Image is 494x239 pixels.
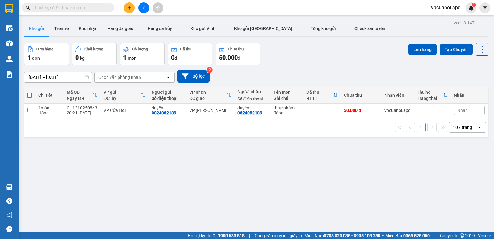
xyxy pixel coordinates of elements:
div: Chọn văn phòng nhận [98,74,141,80]
span: Nhãn [457,108,468,113]
div: VP gửi [103,90,140,95]
span: 1 [123,54,127,61]
div: Số điện thoại [152,96,183,101]
span: Hàng đã hủy [148,26,172,31]
span: 0 [75,54,79,61]
span: đ [174,56,177,61]
img: icon-new-feature [468,5,474,11]
span: notification [6,212,12,218]
button: Khối lượng0kg [72,43,117,65]
span: Tổng kho gửi [311,26,336,31]
div: thực phẩm đông [274,105,300,115]
span: vpcuahoi.apq [426,4,466,11]
div: VP [PERSON_NAME] [189,108,231,113]
div: CH1310250843 [67,105,97,110]
button: Hàng đã giao [103,21,138,36]
button: file-add [138,2,149,13]
button: Bộ lọc [177,70,210,83]
svg: open [477,125,482,130]
input: Tìm tên, số ĐT hoặc mã đơn [34,4,107,11]
div: 50.000 đ [344,108,378,113]
span: question-circle [6,198,12,204]
div: Khối lượng [84,47,103,51]
sup: 1 [472,3,476,7]
button: Kho gửi [24,21,49,36]
div: Thu hộ [417,90,443,95]
div: ĐC giao [189,96,226,101]
div: duyên [237,105,267,110]
div: Chưa thu [228,47,244,51]
button: plus [124,2,135,13]
span: ... [49,110,52,115]
button: caret-down [479,2,490,13]
div: ĐC lấy [103,96,140,101]
div: ver 1.8.147 [454,19,475,26]
div: Chưa thu [344,93,378,98]
div: VP Cửa Hội [103,108,145,113]
div: Nhân viên [384,93,411,98]
span: đ [238,56,240,61]
span: 1 [27,54,31,61]
img: logo-vxr [5,4,13,13]
span: Miền Nam [304,232,380,239]
img: warehouse-icon [6,184,13,190]
span: search [26,6,30,10]
strong: 0369 525 060 [403,233,430,238]
span: Miền Bắc [385,232,430,239]
strong: 0708 023 035 - 0935 103 250 [324,233,380,238]
span: món [128,56,136,61]
div: Hàng thông thường [38,110,61,115]
img: solution-icon [6,71,13,78]
span: Kho gửi [GEOGRAPHIC_DATA] [234,26,292,31]
img: warehouse-icon [6,40,13,47]
span: đơn [32,56,40,61]
img: warehouse-icon [6,56,13,62]
button: aim [153,2,163,13]
span: message [6,226,12,232]
div: Số lượng [132,47,148,51]
th: Toggle SortBy [100,87,148,104]
input: Select a date range. [24,72,92,82]
div: 10 / trang [453,124,472,130]
button: Trên xe [49,21,74,36]
th: Toggle SortBy [414,87,451,104]
div: 0824082189 [237,110,262,115]
div: Đã thu [306,90,333,95]
div: Ghi chú [274,96,300,101]
img: warehouse-icon [6,25,13,31]
span: Check sai tuyến [354,26,385,31]
span: | [434,232,435,239]
div: Đã thu [180,47,191,51]
div: vpcuahoi.apq [384,108,411,113]
button: Kho nhận [74,21,103,36]
span: kg [80,56,85,61]
button: Lên hàng [408,44,437,55]
span: 0 [171,54,174,61]
div: Đơn hàng [36,47,53,51]
span: Hỗ trợ kỹ thuật: [188,232,245,239]
strong: 1900 633 818 [218,233,245,238]
th: Toggle SortBy [186,87,234,104]
div: Chi tiết [38,93,61,98]
div: duyên [152,105,183,110]
div: VP nhận [189,90,226,95]
div: 0824082189 [152,110,176,115]
span: 50.000 [219,54,238,61]
span: 1 [473,3,475,7]
button: Số lượng1món [120,43,165,65]
div: Người gửi [152,90,183,95]
div: Nhãn [454,93,485,98]
div: Số điện thoại [237,96,267,101]
div: HTTT [306,96,333,101]
div: Ngày ĐH [67,96,92,101]
span: ⚪️ [382,234,384,237]
div: Mã GD [67,90,92,95]
button: 1 [417,123,426,132]
span: copyright [460,233,464,238]
button: Chưa thu50.000đ [216,43,260,65]
span: caret-down [482,5,488,11]
button: Đơn hàng1đơn [24,43,69,65]
div: 20:21 [DATE] [67,110,97,115]
span: aim [156,6,160,10]
button: Đã thu0đ [168,43,212,65]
